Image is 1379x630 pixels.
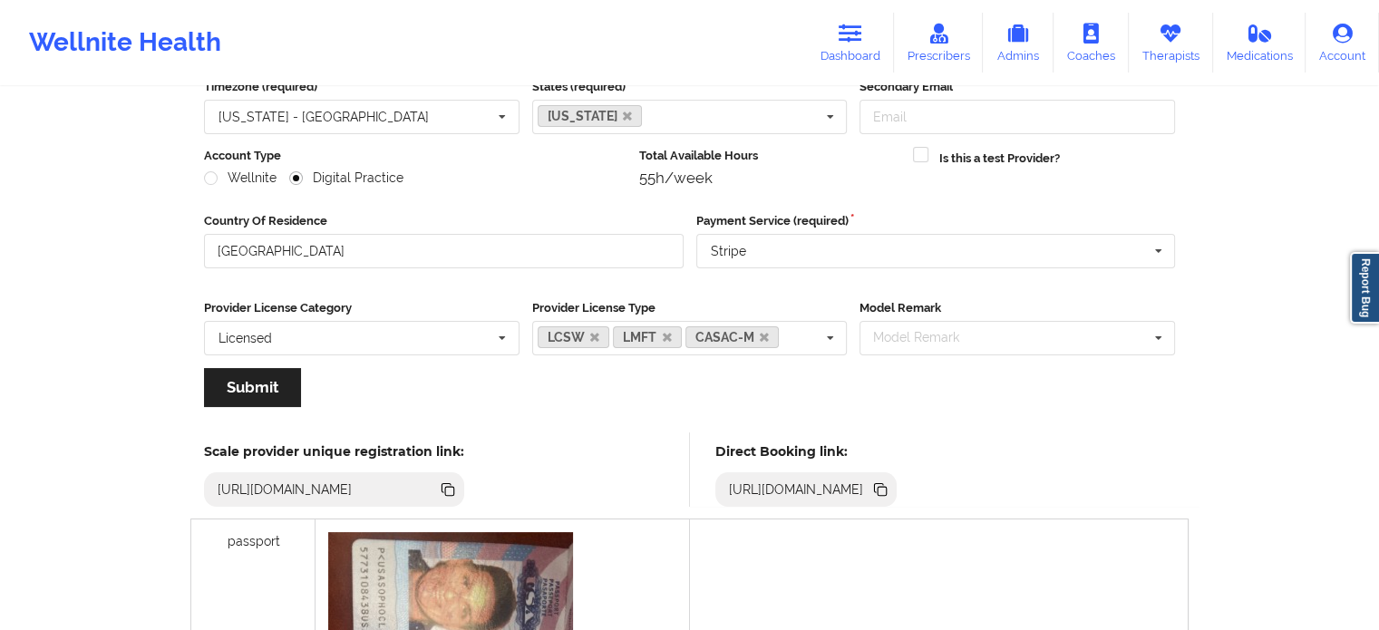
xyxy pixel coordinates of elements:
label: Model Remark [859,299,1175,317]
a: CASAC-M [685,326,780,348]
label: Total Available Hours [639,147,901,165]
input: Email [859,100,1175,134]
label: Payment Service (required) [696,212,1176,230]
a: Therapists [1129,13,1213,73]
a: Dashboard [807,13,894,73]
a: Account [1306,13,1379,73]
div: Licensed [219,332,272,344]
div: 55h/week [639,169,901,187]
label: States (required) [532,78,848,96]
a: Coaches [1054,13,1129,73]
a: Report Bug [1350,252,1379,324]
label: Provider License Category [204,299,520,317]
h5: Direct Booking link: [715,443,898,460]
a: Prescribers [894,13,984,73]
div: Model Remark [869,327,986,348]
div: [US_STATE] - [GEOGRAPHIC_DATA] [219,111,429,123]
label: Wellnite [204,170,277,186]
label: Digital Practice [289,170,403,186]
div: Stripe [711,245,746,257]
button: Submit [204,368,301,407]
label: Timezone (required) [204,78,520,96]
a: LCSW [538,326,610,348]
h5: Scale provider unique registration link: [204,443,464,460]
div: [URL][DOMAIN_NAME] [210,480,360,499]
label: Secondary Email [859,78,1175,96]
label: Account Type [204,147,626,165]
a: [US_STATE] [538,105,643,127]
a: LMFT [613,326,682,348]
div: [URL][DOMAIN_NAME] [722,480,871,499]
label: Is this a test Provider? [939,150,1060,168]
label: Provider License Type [532,299,848,317]
a: Admins [983,13,1054,73]
a: Medications [1213,13,1306,73]
label: Country Of Residence [204,212,684,230]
